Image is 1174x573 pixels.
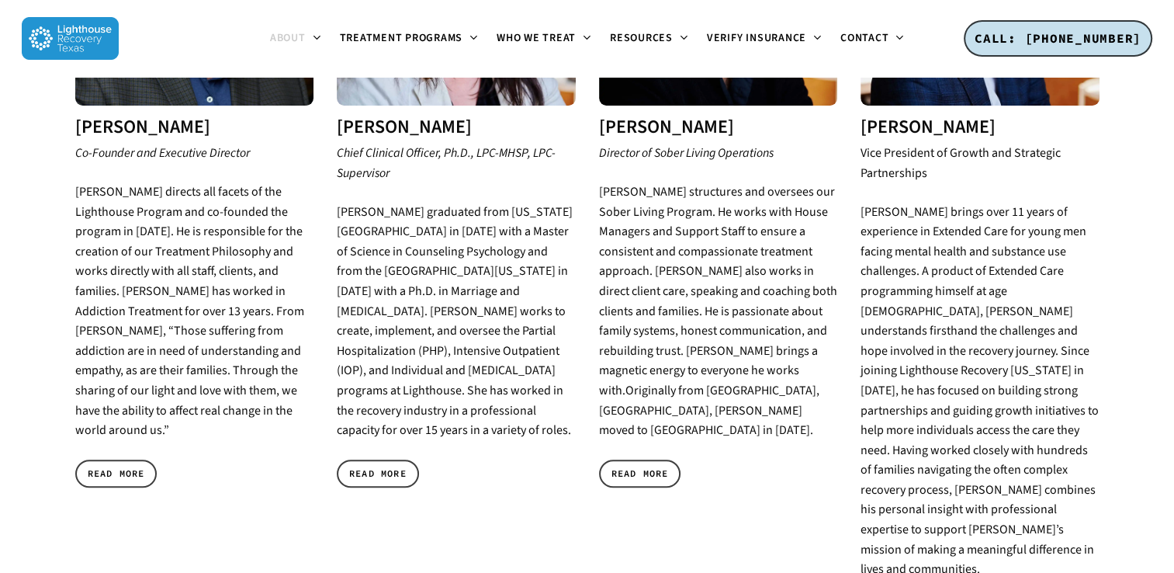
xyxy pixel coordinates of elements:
a: Who We Treat [487,33,601,45]
em: Chief Clinical Officer, Ph.D., LPC-MHSP, LPC-Supervisor [337,144,556,182]
span: Who We Treat [497,30,576,46]
a: CALL: [PHONE_NUMBER] [964,20,1152,57]
h3: [PERSON_NAME] [337,117,576,137]
em: Director of Sober Living Operations [599,144,774,161]
a: Contact [831,33,913,45]
a: READ MORE [599,460,681,488]
span: READ MORE [349,466,407,481]
a: Verify Insurance [698,33,831,45]
span: CALL: [PHONE_NUMBER] [975,30,1141,46]
a: Resources [601,33,698,45]
a: Treatment Programs [331,33,488,45]
em: Co-Founder and Executive Director [75,144,250,161]
h3: [PERSON_NAME] [861,117,1100,137]
h3: [PERSON_NAME] [75,117,314,137]
a: READ MORE [75,460,158,488]
p: [PERSON_NAME] graduated from [US_STATE][GEOGRAPHIC_DATA] in [DATE] with a Master of Science in Co... [337,203,576,441]
span: READ MORE [88,466,145,481]
p: [PERSON_NAME] directs all facets of the Lighthouse Program and co-founded the program in [DATE]. ... [75,182,314,441]
span: Resources [610,30,673,46]
span: About [270,30,306,46]
a: About [261,33,331,45]
h3: [PERSON_NAME] [599,117,838,137]
img: Lighthouse Recovery Texas [22,17,119,60]
span: READ MORE [611,466,669,481]
p: [PERSON_NAME] structures and oversees our Sober Living Program. He works with House Managers and ... [599,182,838,441]
i: Vice President of Growth and Strategic Partnerships [861,144,1061,182]
span: Contact [840,30,888,46]
span: Verify Insurance [707,30,806,46]
span: Originally from [GEOGRAPHIC_DATA], [GEOGRAPHIC_DATA], [PERSON_NAME] moved to [GEOGRAPHIC_DATA] in... [599,382,819,439]
a: READ MORE [337,460,419,488]
span: Treatment Programs [340,30,463,46]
